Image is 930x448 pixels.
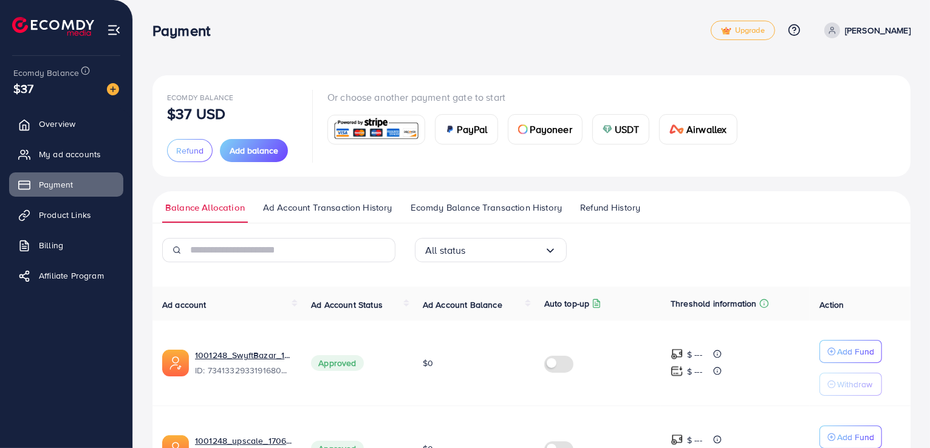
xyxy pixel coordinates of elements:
a: Billing [9,233,123,257]
span: Overview [39,118,75,130]
a: card [327,115,425,144]
input: Search for option [466,241,544,260]
p: Withdraw [837,377,872,392]
a: Affiliate Program [9,263,123,288]
span: Airwallex [686,122,727,137]
span: Affiliate Program [39,270,104,282]
span: USDT [615,122,640,137]
span: $0 [423,357,433,369]
h3: Payment [152,22,220,39]
img: tick [721,27,731,35]
span: Billing [39,239,63,251]
a: cardAirwallex [659,114,737,144]
span: Ad account [162,299,207,311]
span: Payment [39,178,73,191]
span: Ad Account Balance [423,299,502,311]
a: Product Links [9,203,123,227]
p: Auto top-up [544,296,590,311]
img: card [445,124,455,134]
a: [PERSON_NAME] [819,22,911,38]
p: [PERSON_NAME] [845,23,911,38]
p: Threshold information [671,296,756,311]
span: Payoneer [530,122,572,137]
span: Approved [311,355,363,371]
p: Add Fund [837,344,874,359]
div: <span class='underline'>1001248_SwyftBazar_1709287295001</span></br>7341332933191680001 [195,349,292,377]
p: Add Fund [837,430,874,444]
button: Withdraw [819,373,882,396]
a: tickUpgrade [711,21,775,40]
div: Search for option [415,238,567,262]
span: Upgrade [721,26,765,35]
p: $ --- [687,364,702,379]
p: $37 USD [167,106,225,121]
a: My ad accounts [9,142,123,166]
img: card [518,124,528,134]
span: Ad Account Transaction History [263,201,392,214]
a: Payment [9,172,123,197]
iframe: Chat [878,393,921,439]
button: Add balance [220,139,288,162]
img: logo [12,17,94,36]
img: top-up amount [671,433,683,446]
span: Ecomdy Balance [13,67,79,79]
img: card [603,124,612,134]
img: top-up amount [671,348,683,361]
img: ic-ads-acc.e4c84228.svg [162,350,189,376]
a: cardUSDT [592,114,650,144]
img: top-up amount [671,365,683,378]
span: $37 [13,80,33,97]
img: image [107,83,119,95]
span: Refund [176,144,203,157]
span: My ad accounts [39,148,101,160]
button: Add Fund [819,340,882,363]
span: Refund History [580,201,640,214]
span: Action [819,299,844,311]
span: Balance Allocation [165,201,245,214]
span: Ecomdy Balance Transaction History [411,201,562,214]
img: menu [107,23,121,37]
span: PayPal [457,122,488,137]
img: card [669,124,684,134]
span: Product Links [39,209,91,221]
p: $ --- [687,433,702,447]
p: Or choose another payment gate to start [327,90,747,104]
span: Ad Account Status [311,299,383,311]
img: card [332,117,421,143]
a: 1001248_SwyftBazar_1709287295001 [195,349,292,361]
a: Overview [9,112,123,136]
button: Refund [167,139,213,162]
span: All status [425,241,466,260]
a: cardPayPal [435,114,498,144]
a: cardPayoneer [508,114,583,144]
span: ID: 7341332933191680001 [195,364,292,376]
a: 1001248_upscale_1706708621526 [195,435,292,447]
span: Add balance [230,144,278,157]
span: Ecomdy Balance [167,92,233,103]
p: $ --- [687,347,702,362]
